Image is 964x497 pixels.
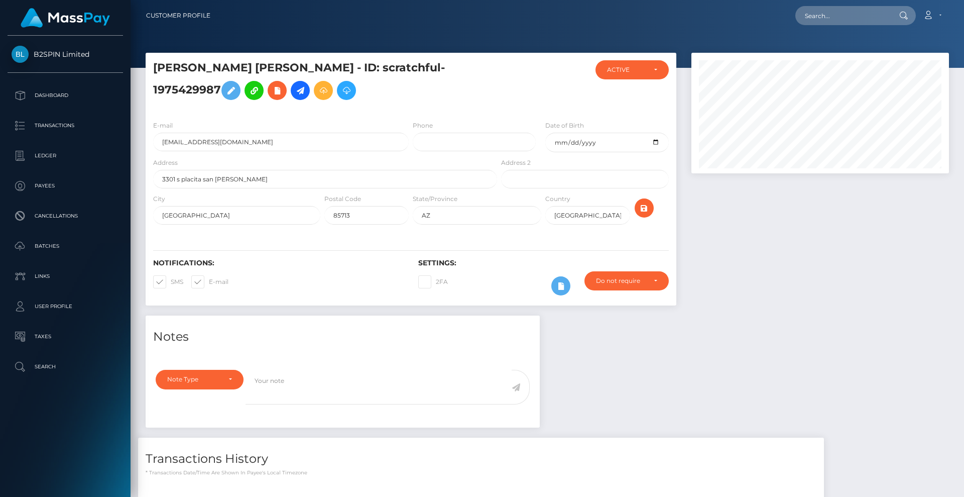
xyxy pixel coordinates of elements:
label: Address [153,158,178,167]
button: ACTIVE [595,60,669,79]
a: Dashboard [8,83,123,108]
a: Search [8,354,123,379]
label: City [153,194,165,204]
img: MassPay Logo [21,8,110,28]
p: Links [12,269,119,284]
a: Cancellations [8,204,123,229]
label: 2FA [418,275,448,288]
p: * Transactions date/time are shown in payee's local timezone [146,469,816,476]
label: SMS [153,275,183,288]
a: Links [8,264,123,289]
p: Payees [12,178,119,193]
div: ACTIVE [607,66,646,74]
a: Initiate Payout [291,81,310,100]
label: Address 2 [501,158,531,167]
span: B2SPIN Limited [8,50,123,59]
p: Transactions [12,118,119,133]
label: Phone [413,121,433,130]
p: Dashboard [12,88,119,103]
label: E-mail [153,121,173,130]
h4: Transactions History [146,450,816,468]
div: Do not require [596,277,646,285]
label: Postal Code [324,194,361,204]
label: Country [545,194,570,204]
h6: Settings: [418,259,668,267]
a: User Profile [8,294,123,319]
a: Customer Profile [146,5,210,26]
input: Search... [795,6,890,25]
a: Batches [8,234,123,259]
button: Note Type [156,370,244,389]
p: Ledger [12,148,119,163]
label: Date of Birth [545,121,584,130]
button: Do not require [584,271,669,290]
label: E-mail [191,275,228,288]
h6: Notifications: [153,259,403,267]
a: Transactions [8,113,123,138]
p: Batches [12,239,119,254]
p: User Profile [12,299,119,314]
label: State/Province [413,194,457,204]
h5: [PERSON_NAME] [PERSON_NAME] - ID: scratchful-1975429987 [153,60,492,105]
h4: Notes [153,328,532,346]
p: Cancellations [12,209,119,224]
a: Ledger [8,143,123,168]
a: Payees [8,173,123,198]
div: Note Type [167,375,220,383]
a: Taxes [8,324,123,349]
img: B2SPIN Limited [12,46,29,63]
p: Taxes [12,329,119,344]
p: Search [12,359,119,374]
